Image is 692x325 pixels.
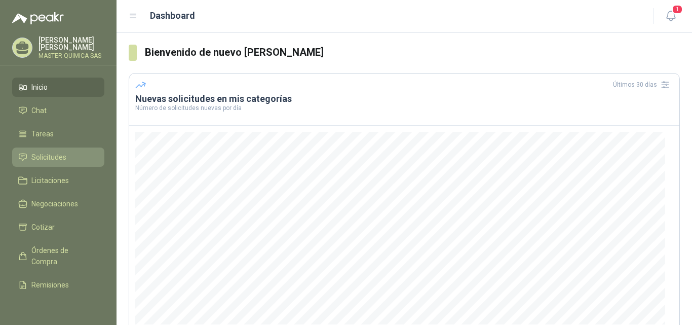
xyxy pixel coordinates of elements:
div: Últimos 30 días [613,77,673,93]
span: Remisiones [31,279,69,291]
h3: Bienvenido de nuevo [PERSON_NAME] [145,45,680,60]
a: Cotizar [12,218,104,237]
span: Licitaciones [31,175,69,186]
p: Número de solicitudes nuevas por día [135,105,673,111]
a: Inicio [12,78,104,97]
a: Chat [12,101,104,120]
span: Inicio [31,82,48,93]
span: Órdenes de Compra [31,245,95,267]
span: Solicitudes [31,152,66,163]
a: Remisiones [12,275,104,295]
a: Negociaciones [12,194,104,213]
span: 1 [672,5,683,14]
a: Licitaciones [12,171,104,190]
a: Solicitudes [12,148,104,167]
a: Configuración [12,299,104,318]
h1: Dashboard [150,9,195,23]
img: Logo peakr [12,12,64,24]
a: Órdenes de Compra [12,241,104,271]
span: Cotizar [31,222,55,233]
span: Negociaciones [31,198,78,209]
span: Chat [31,105,47,116]
span: Tareas [31,128,54,139]
p: MASTER QUIMICA SAS [39,53,104,59]
a: Tareas [12,124,104,143]
button: 1 [662,7,680,25]
h3: Nuevas solicitudes en mis categorías [135,93,673,105]
p: [PERSON_NAME] [PERSON_NAME] [39,37,104,51]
